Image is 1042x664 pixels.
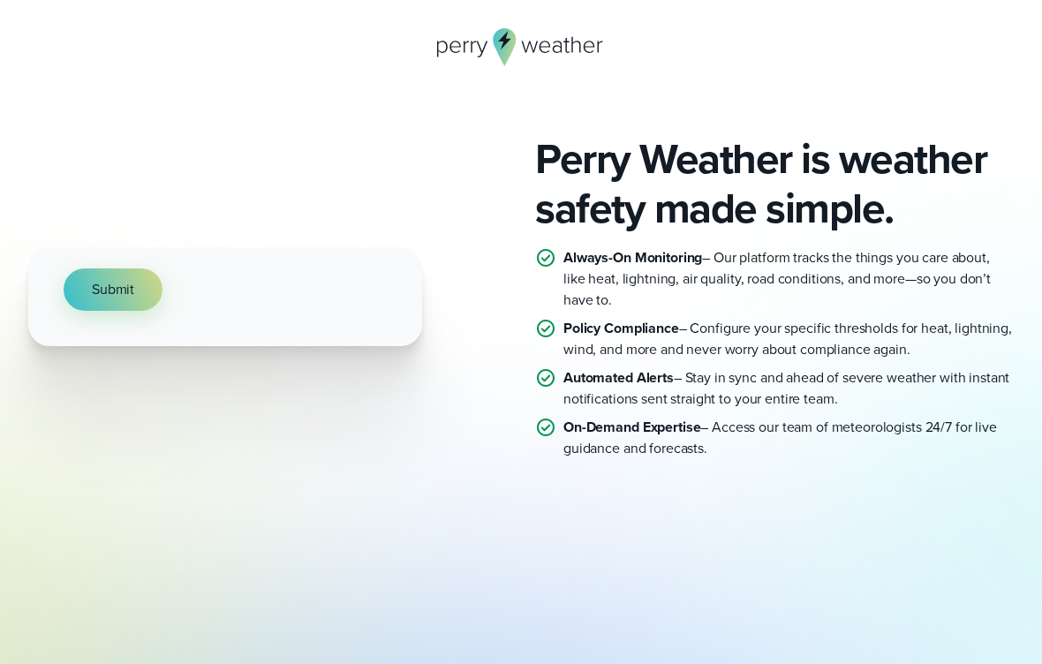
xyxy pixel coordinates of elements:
[563,417,1014,459] p: – Access our team of meteorologists 24/7 for live guidance and forecasts.
[563,367,1014,410] p: – Stay in sync and ahead of severe weather with instant notifications sent straight to your entir...
[92,279,134,300] span: Submit
[64,268,162,311] button: Submit
[563,318,1014,360] p: – Configure your specific thresholds for heat, lightning, wind, and more and never worry about co...
[535,134,1014,233] h2: Perry Weather is weather safety made simple.
[563,367,674,388] strong: Automated Alerts
[563,417,700,437] strong: On-Demand Expertise
[563,318,679,338] strong: Policy Compliance
[563,247,702,268] strong: Always-On Monitoring
[563,247,1014,311] p: – Our platform tracks the things you care about, like heat, lightning, air quality, road conditio...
